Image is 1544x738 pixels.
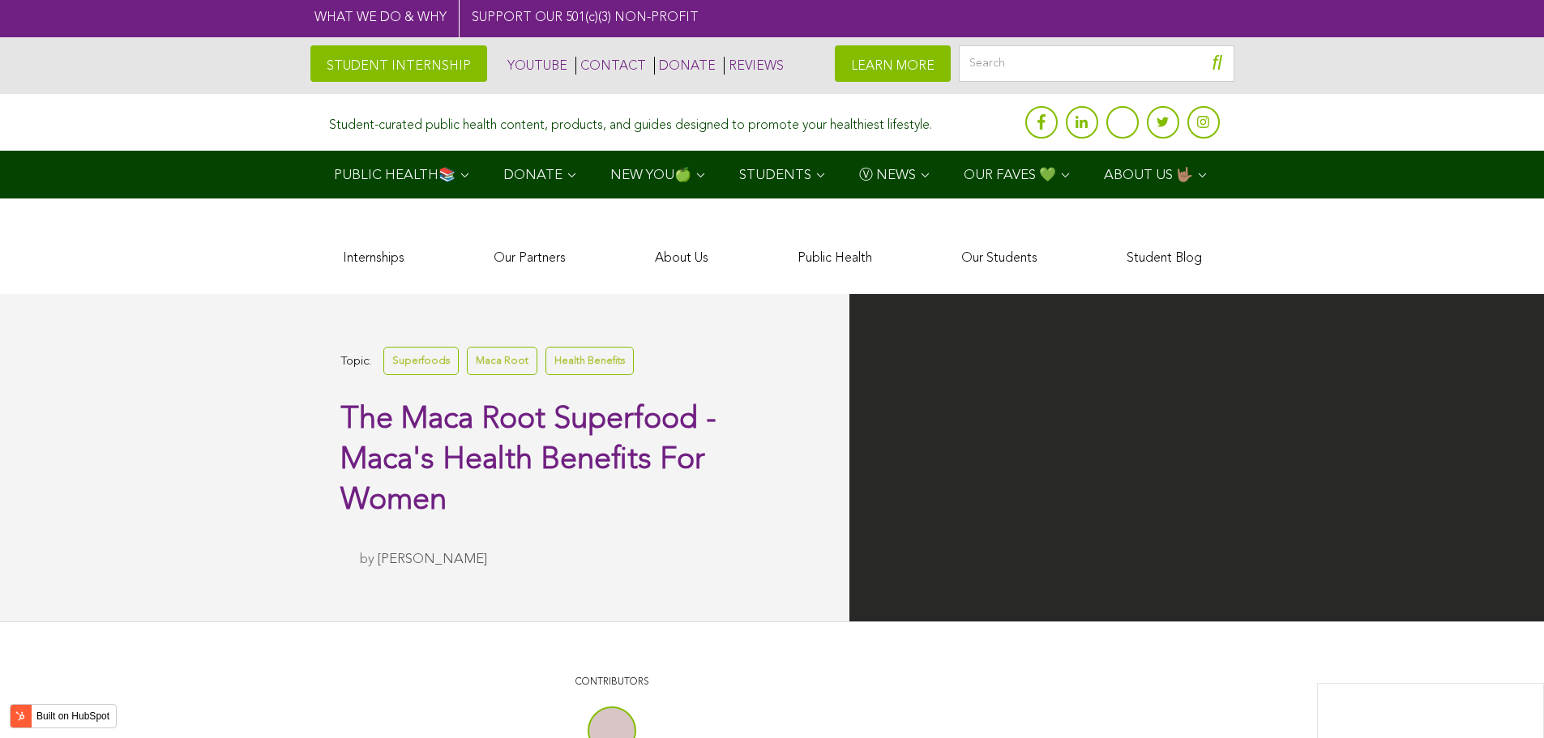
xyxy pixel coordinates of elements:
[724,57,784,75] a: REVIEWS
[378,552,487,566] a: [PERSON_NAME]
[1463,660,1544,738] iframe: Chat Widget
[329,110,932,134] div: Student-curated public health content, products, and guides designed to promote your healthiest l...
[1104,169,1193,182] span: ABOUT US 🤟🏽
[503,169,562,182] span: DONATE
[30,706,116,727] label: Built on HubSpot
[360,552,374,566] span: by
[383,347,459,375] a: Superfoods
[654,57,716,75] a: DONATE
[310,45,487,82] a: STUDENT INTERNSHIP
[10,704,117,728] button: Built on HubSpot
[739,169,811,182] span: STUDENTS
[859,169,916,182] span: Ⓥ NEWS
[340,404,716,516] span: The Maca Root Superfood - Maca's Health Benefits For Women
[835,45,951,82] a: LEARN MORE
[503,57,567,75] a: YOUTUBE
[11,706,30,726] img: HubSpot sprocket logo
[467,347,537,375] a: Maca Root
[959,45,1234,82] input: Search
[545,347,634,375] a: Health Benefits
[334,169,456,182] span: PUBLIC HEALTH📚
[340,351,371,373] span: Topic:
[349,675,875,690] p: CONTRIBUTORS
[964,169,1056,182] span: OUR FAVES 💚
[310,151,1234,198] div: Navigation Menu
[575,57,646,75] a: CONTACT
[610,169,691,182] span: NEW YOU🍏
